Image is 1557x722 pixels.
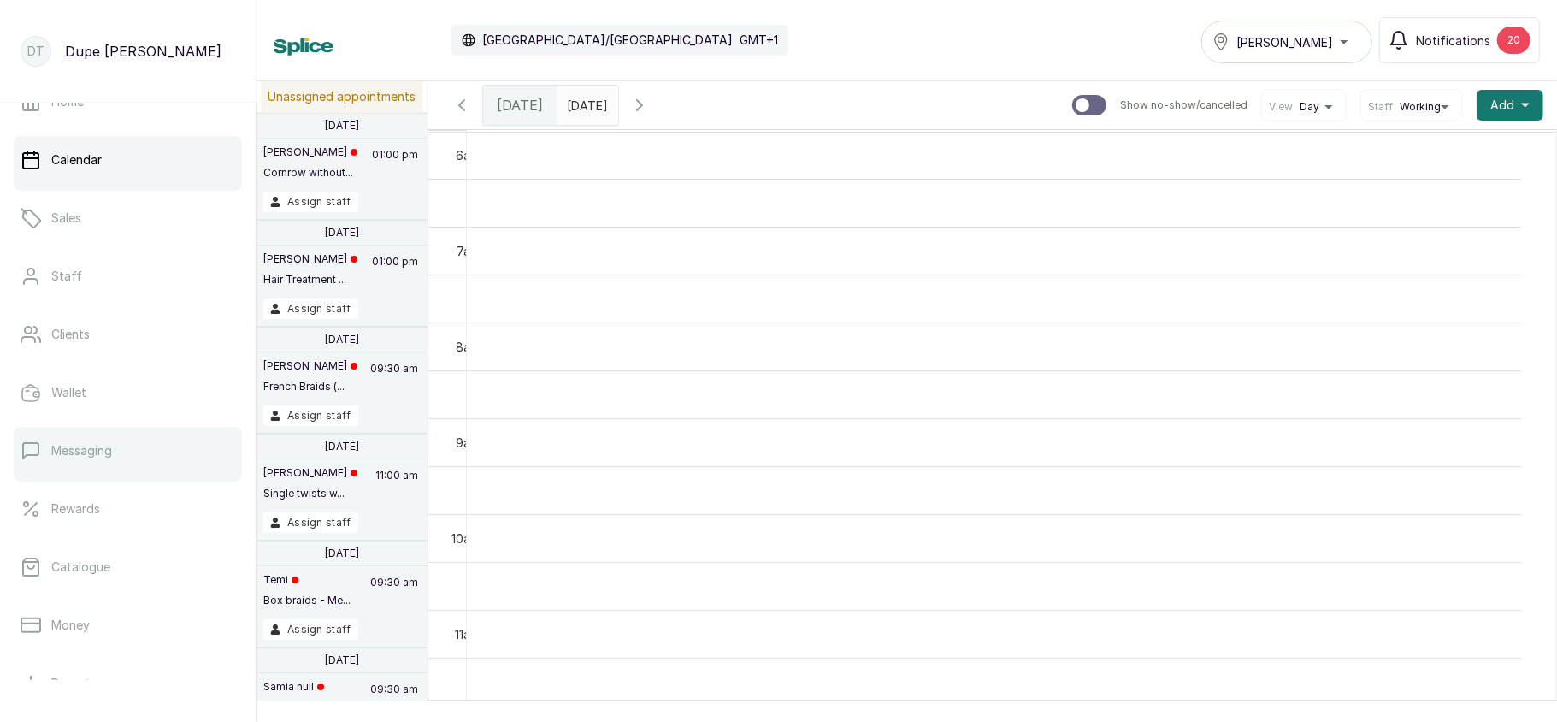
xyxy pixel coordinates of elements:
p: [DATE] [325,440,359,453]
p: 11:00 am [373,466,421,512]
p: French Braids (... [263,380,357,394]
p: Messaging [51,442,112,459]
a: Messaging [14,427,242,475]
a: Clients [14,311,242,358]
button: Assign staff [263,405,358,426]
p: Sales [51,210,81,227]
p: Box braids - Me... [263,594,351,607]
p: [DATE] [325,119,359,133]
button: ViewDay [1269,100,1339,114]
a: Sales [14,194,242,242]
p: Cornrow without... [263,166,357,180]
p: [DATE] [325,333,359,346]
p: [PERSON_NAME] [263,145,357,159]
p: Clients [51,326,90,343]
a: Staff [14,252,242,300]
span: [DATE] [497,95,543,115]
a: Catalogue [14,543,242,591]
span: Day [1300,100,1319,114]
span: Add [1490,97,1514,114]
button: Assign staff [263,192,358,212]
p: [DATE] [325,654,359,667]
span: Notifications [1416,32,1490,50]
p: Unassigned appointments [261,81,422,112]
button: StaffWorking [1368,100,1455,114]
p: GMT+1 [740,32,778,49]
p: Staff [51,268,82,285]
p: Wallet [51,384,86,401]
div: 6am [452,146,483,164]
div: 7am [453,242,483,260]
p: Money [51,617,90,634]
p: 01:00 pm [369,252,421,299]
p: [GEOGRAPHIC_DATA]/[GEOGRAPHIC_DATA] [482,32,733,49]
p: Hair Treatment ... [263,273,357,287]
button: Add [1477,90,1543,121]
p: [DATE] [325,226,359,240]
p: 09:30 am [368,573,421,619]
button: Assign staff [263,299,358,319]
div: 10am [448,530,483,547]
div: 20 [1497,27,1530,54]
div: 11am [451,625,483,643]
span: View [1269,100,1293,114]
div: 9am [452,434,483,452]
button: Notifications20 [1379,17,1540,63]
a: Reports [14,660,242,707]
button: [PERSON_NAME] [1201,21,1372,63]
p: Calendar [51,151,102,169]
p: DT [27,43,44,60]
a: Wallet [14,369,242,417]
p: Show no-show/cancelled [1120,98,1247,112]
p: [DATE] [325,547,359,560]
p: 09:30 am [368,359,421,405]
button: Assign staff [263,619,358,640]
p: Catalogue [51,559,110,576]
p: Dupe [PERSON_NAME] [65,41,221,62]
p: [PERSON_NAME] [263,466,357,480]
span: Staff [1368,100,1393,114]
p: 01:00 pm [369,145,421,192]
div: [DATE] [483,86,557,125]
div: 8am [452,338,483,356]
a: Rewards [14,485,242,533]
p: Rewards [51,500,100,518]
span: Working [1400,100,1441,114]
a: Calendar [14,136,242,184]
p: Reports [51,675,97,692]
a: Money [14,601,242,649]
p: [PERSON_NAME] [263,359,357,373]
button: Assign staff [263,512,358,533]
p: [PERSON_NAME] [263,252,357,266]
p: Single twists w... [263,487,357,500]
p: Temi [263,573,351,587]
p: Samia null [263,680,340,694]
span: [PERSON_NAME] [1236,33,1333,51]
